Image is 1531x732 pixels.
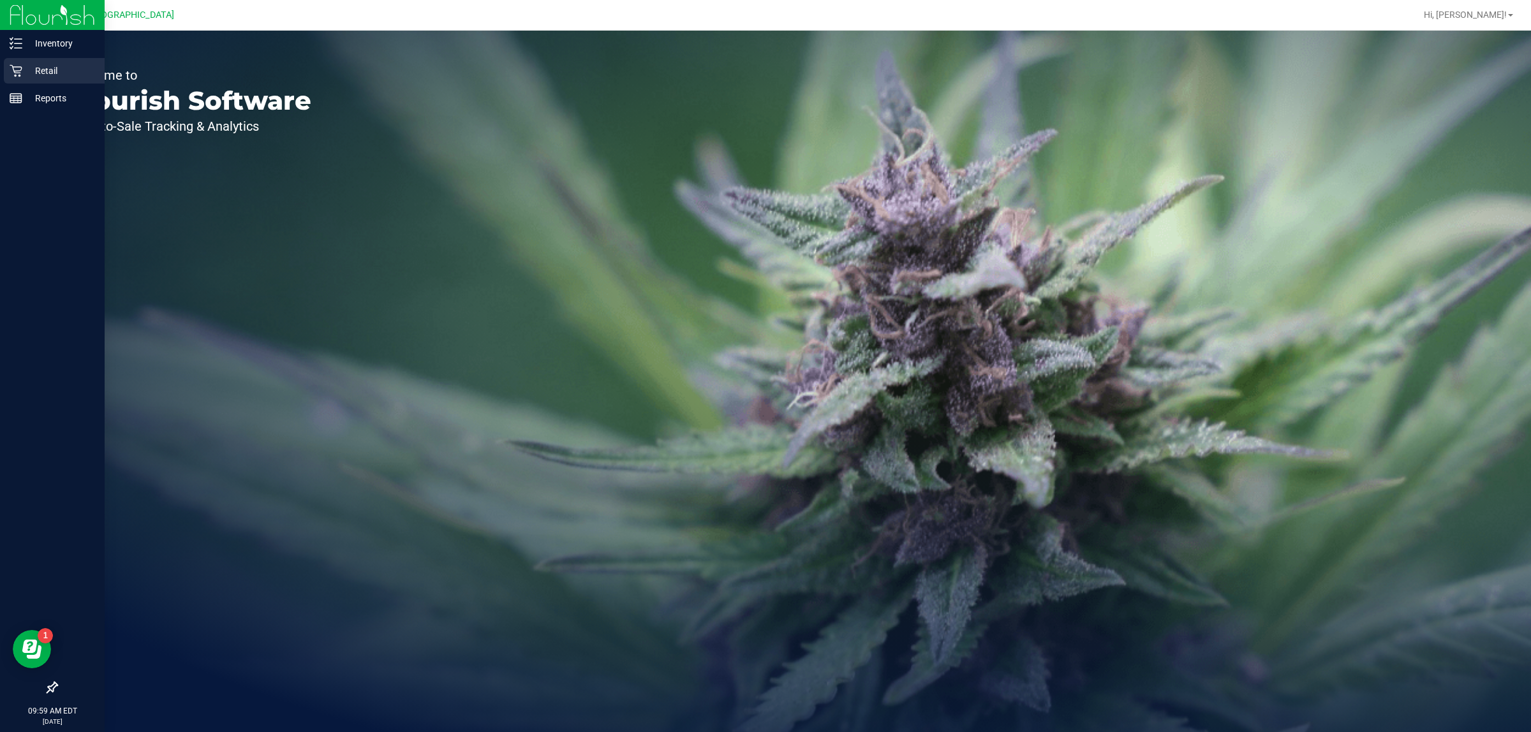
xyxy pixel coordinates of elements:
span: Hi, [PERSON_NAME]! [1424,10,1507,20]
p: Welcome to [69,69,311,82]
span: [GEOGRAPHIC_DATA] [87,10,174,20]
p: Inventory [22,36,99,51]
inline-svg: Inventory [10,37,22,50]
p: 09:59 AM EDT [6,705,99,717]
p: [DATE] [6,717,99,726]
p: Retail [22,63,99,78]
p: Reports [22,91,99,106]
p: Flourish Software [69,88,311,113]
iframe: Resource center [13,630,51,668]
inline-svg: Reports [10,92,22,105]
inline-svg: Retail [10,64,22,77]
p: Seed-to-Sale Tracking & Analytics [69,120,311,133]
iframe: Resource center unread badge [38,628,53,643]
